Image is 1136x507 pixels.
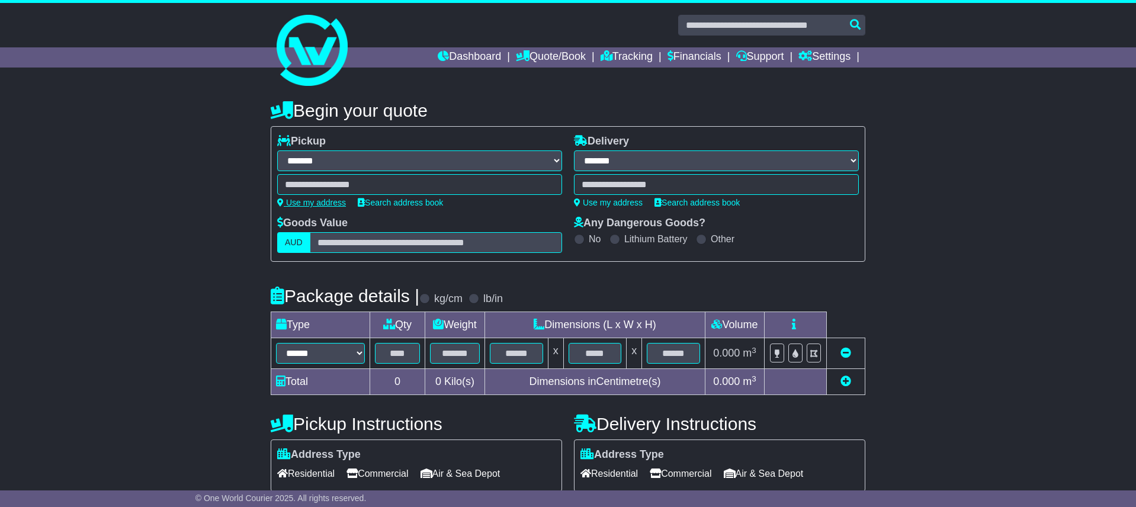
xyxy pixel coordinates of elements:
a: Quote/Book [516,47,586,68]
a: Add new item [840,376,851,387]
a: Search address book [654,198,740,207]
td: Type [271,312,370,338]
span: 0 [435,376,441,387]
span: Commercial [650,464,711,483]
sup: 3 [752,374,756,383]
h4: Delivery Instructions [574,414,865,434]
span: Residential [580,464,638,483]
a: Dashboard [438,47,501,68]
label: Address Type [277,448,361,461]
td: Qty [370,312,425,338]
h4: Package details | [271,286,419,306]
span: 0.000 [713,347,740,359]
a: Settings [798,47,851,68]
td: Kilo(s) [425,369,485,395]
label: No [589,233,601,245]
td: Total [271,369,370,395]
label: kg/cm [434,293,463,306]
label: Address Type [580,448,664,461]
label: Any Dangerous Goods? [574,217,705,230]
a: Tracking [601,47,653,68]
label: Pickup [277,135,326,148]
td: 0 [370,369,425,395]
span: m [743,347,756,359]
a: Remove this item [840,347,851,359]
label: lb/in [483,293,503,306]
a: Support [736,47,784,68]
span: Air & Sea Depot [421,464,500,483]
td: Volume [705,312,764,338]
label: Goods Value [277,217,348,230]
a: Use my address [277,198,346,207]
span: 0.000 [713,376,740,387]
td: Dimensions in Centimetre(s) [484,369,705,395]
a: Search address book [358,198,443,207]
span: Residential [277,464,335,483]
a: Financials [668,47,721,68]
sup: 3 [752,346,756,355]
label: Lithium Battery [624,233,688,245]
span: Commercial [346,464,408,483]
td: x [548,338,563,369]
label: AUD [277,232,310,253]
a: Use my address [574,198,643,207]
span: Air & Sea Depot [724,464,804,483]
td: x [627,338,642,369]
h4: Pickup Instructions [271,414,562,434]
label: Delivery [574,135,629,148]
td: Dimensions (L x W x H) [484,312,705,338]
label: Other [711,233,734,245]
h4: Begin your quote [271,101,865,120]
span: © One World Courier 2025. All rights reserved. [195,493,367,503]
td: Weight [425,312,485,338]
span: m [743,376,756,387]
